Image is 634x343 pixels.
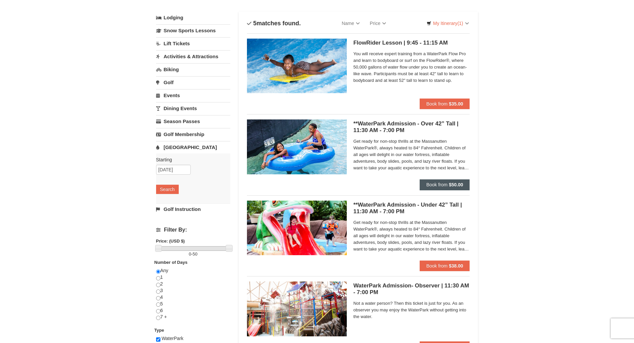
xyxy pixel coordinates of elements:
img: 6619917-732-e1c471e4.jpg [247,201,347,255]
span: (1) [457,21,463,26]
h5: FlowRider Lesson | 9:45 - 11:15 AM [353,40,470,46]
span: 0 [189,252,191,257]
h5: **WaterPark Admission - Over 42” Tall | 11:30 AM - 7:00 PM [353,120,470,134]
a: Lodging [156,12,230,24]
span: Get ready for non-stop thrills at the Massanutten WaterPark®, always heated to 84° Fahrenheit. Ch... [353,138,470,171]
a: Lift Tickets [156,37,230,50]
img: 6619917-1522-bd7b88d9.jpg [247,281,347,336]
strong: $35.00 [449,101,463,106]
label: Starting [156,156,225,163]
button: Book from $50.00 [420,179,470,190]
a: Dining Events [156,102,230,114]
a: [GEOGRAPHIC_DATA] [156,141,230,153]
a: Snow Sports Lessons [156,24,230,37]
span: Book from [426,101,448,106]
h4: matches found. [247,20,301,27]
span: WaterPark [161,336,183,341]
label: - [156,251,230,257]
a: Season Passes [156,115,230,127]
span: 5 [253,20,257,27]
button: Search [156,185,179,194]
a: Golf Instruction [156,203,230,215]
span: 50 [193,252,197,257]
span: Get ready for non-stop thrills at the Massanutten WaterPark®, always heated to 84° Fahrenheit. Ch... [353,219,470,253]
span: Book from [426,182,448,187]
img: 6619917-720-80b70c28.jpg [247,119,347,174]
a: Golf [156,76,230,88]
button: Book from $35.00 [420,98,470,109]
h5: **WaterPark Admission - Under 42” Tall | 11:30 AM - 7:00 PM [353,202,470,215]
a: Golf Membership [156,128,230,140]
img: 6619917-216-363963c7.jpg [247,39,347,93]
strong: $38.00 [449,263,463,268]
div: Any 1 2 3 4 5 6 7 + [156,267,230,327]
strong: Type [154,328,164,333]
strong: Number of Days [154,260,188,265]
strong: Price: (USD $) [156,239,185,244]
span: Book from [426,263,448,268]
a: My Itinerary(1) [422,18,473,28]
span: You will receive expert training from a WaterPark Flow Pro and learn to bodyboard or surf on the ... [353,51,470,84]
h5: WaterPark Admission- Observer | 11:30 AM - 7:00 PM [353,282,470,296]
h4: Filter By: [156,227,230,233]
a: Events [156,89,230,101]
strong: $50.00 [449,182,463,187]
button: Book from $38.00 [420,260,470,271]
a: Price [365,17,391,30]
a: Biking [156,63,230,76]
span: Not a water person? Then this ticket is just for you. As an observer you may enjoy the WaterPark ... [353,300,470,320]
a: Name [337,17,365,30]
a: Activities & Attractions [156,50,230,63]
